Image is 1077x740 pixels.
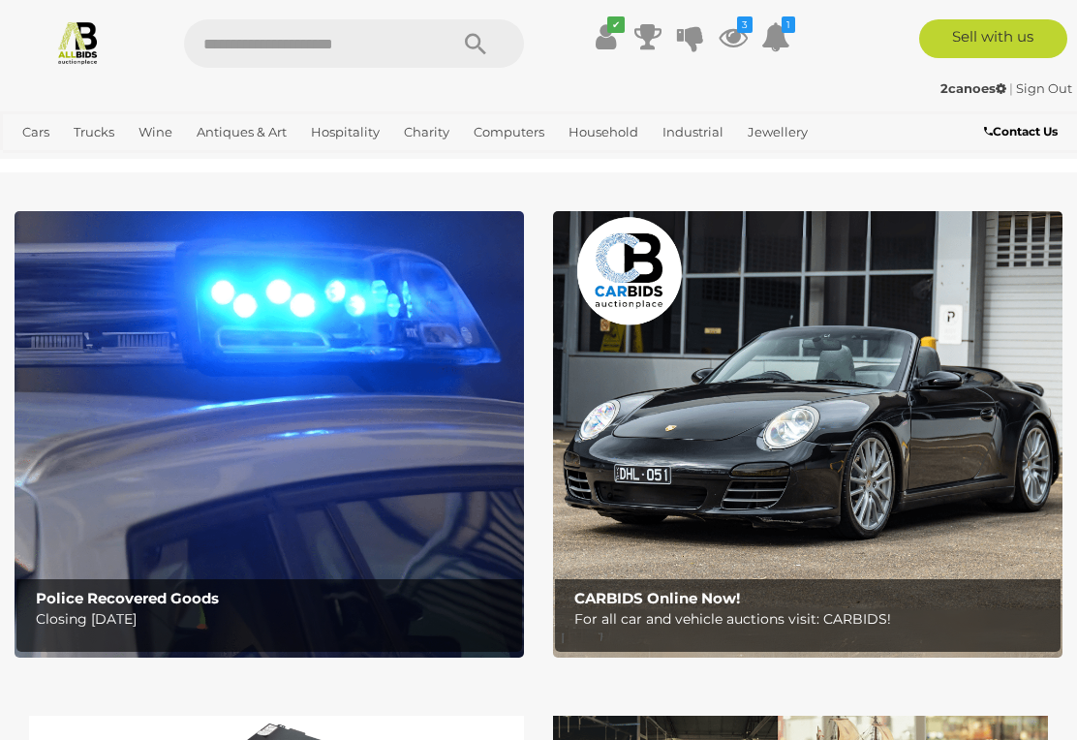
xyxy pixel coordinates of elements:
i: 1 [782,16,795,33]
a: 2canoes [940,80,1009,96]
p: For all car and vehicle auctions visit: CARBIDS! [574,607,1052,632]
a: CARBIDS Online Now! CARBIDS Online Now! For all car and vehicle auctions visit: CARBIDS! [553,211,1062,658]
a: 3 [719,19,748,54]
a: Computers [466,116,552,148]
a: Industrial [655,116,731,148]
a: ✔ [591,19,620,54]
a: [GEOGRAPHIC_DATA] [139,148,292,180]
strong: 2canoes [940,80,1006,96]
img: Police Recovered Goods [15,211,524,658]
a: Police Recovered Goods Police Recovered Goods Closing [DATE] [15,211,524,658]
a: Sign Out [1016,80,1072,96]
img: CARBIDS Online Now! [553,211,1062,658]
b: Contact Us [984,124,1058,139]
img: Allbids.com.au [55,19,101,65]
p: Closing [DATE] [36,607,513,632]
span: | [1009,80,1013,96]
a: Jewellery [740,116,815,148]
a: Trucks [66,116,122,148]
i: 3 [737,16,753,33]
button: Search [427,19,524,68]
a: Contact Us [984,121,1062,142]
a: Hospitality [303,116,387,148]
b: CARBIDS Online Now! [574,589,740,607]
a: Antiques & Art [189,116,294,148]
a: Cars [15,116,57,148]
a: Household [561,116,646,148]
a: Charity [396,116,457,148]
a: Sports [76,148,131,180]
a: Wine [131,116,180,148]
a: Sell with us [919,19,1067,58]
a: 1 [761,19,790,54]
b: Police Recovered Goods [36,589,219,607]
i: ✔ [607,16,625,33]
a: Office [15,148,67,180]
